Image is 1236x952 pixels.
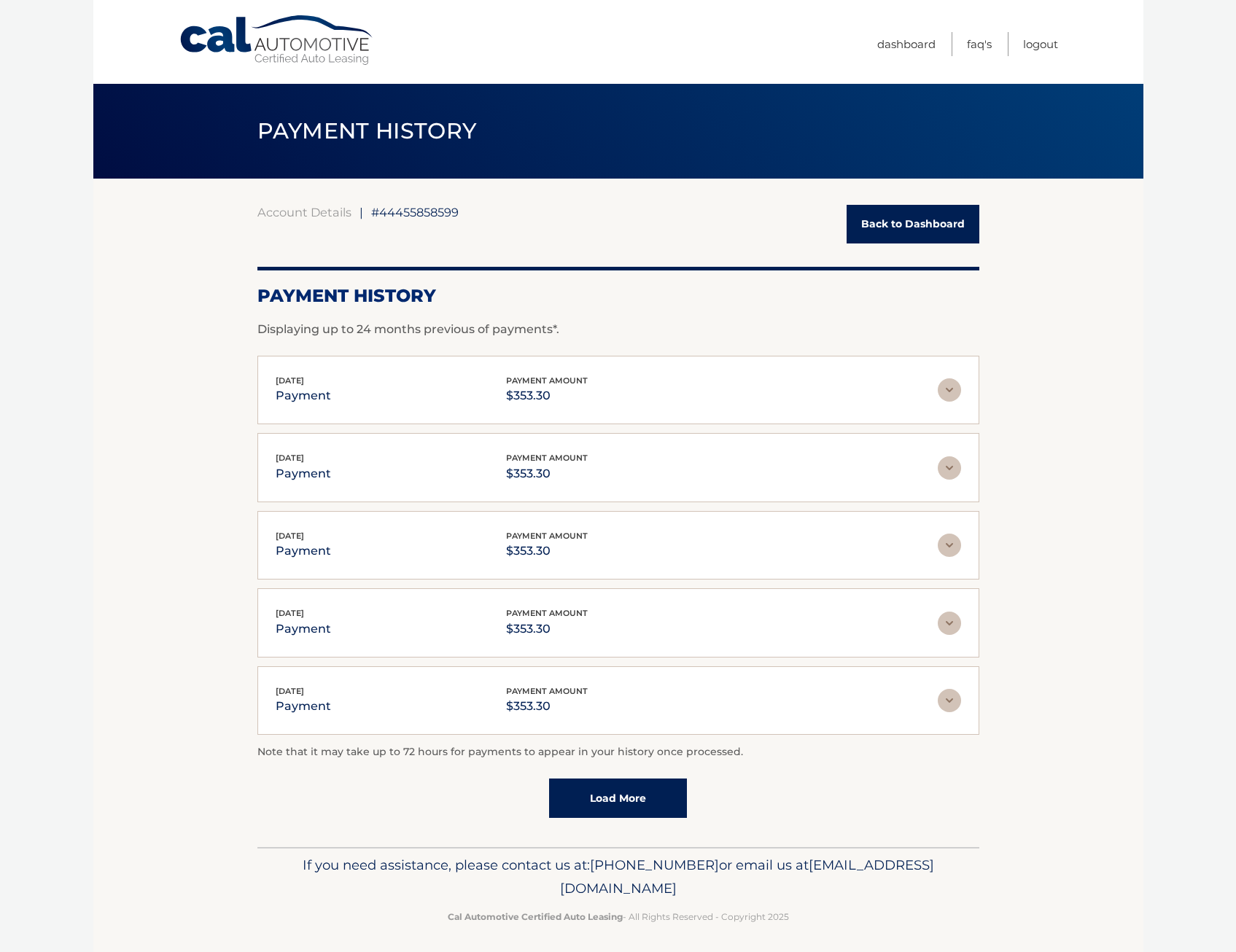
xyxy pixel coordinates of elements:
span: [DATE] [276,608,304,618]
p: payment [276,464,331,484]
img: accordion-rest.svg [938,378,961,402]
p: $353.30 [506,696,588,717]
span: [DATE] [276,375,304,386]
span: [DATE] [276,531,304,541]
p: payment [276,541,331,561]
a: Cal Automotive [179,15,376,66]
p: payment [276,619,331,639]
span: [DATE] [276,453,304,463]
img: accordion-rest.svg [938,612,961,635]
p: payment [276,386,331,406]
h2: Payment History [257,285,979,307]
span: payment amount [506,453,588,463]
span: [EMAIL_ADDRESS][DOMAIN_NAME] [560,857,934,897]
a: Logout [1023,32,1058,56]
span: | [359,205,363,219]
span: payment amount [506,686,588,696]
p: $353.30 [506,386,588,406]
a: Account Details [257,205,351,219]
span: payment amount [506,375,588,386]
p: If you need assistance, please contact us at: or email us at [267,854,970,900]
span: #44455858599 [371,205,459,219]
p: $353.30 [506,464,588,484]
span: [PHONE_NUMBER] [590,857,719,873]
span: payment amount [506,608,588,618]
p: Displaying up to 24 months previous of payments*. [257,321,979,338]
img: accordion-rest.svg [938,689,961,712]
a: Back to Dashboard [847,205,979,243]
p: $353.30 [506,619,588,639]
p: payment [276,696,331,717]
img: accordion-rest.svg [938,456,961,480]
a: Load More [549,779,687,818]
strong: Cal Automotive Certified Auto Leasing [448,911,623,922]
p: $353.30 [506,541,588,561]
a: Dashboard [877,32,936,56]
p: Note that it may take up to 72 hours for payments to appear in your history once processed. [257,744,979,761]
p: - All Rights Reserved - Copyright 2025 [267,909,970,924]
img: accordion-rest.svg [938,534,961,557]
span: [DATE] [276,686,304,696]
span: payment amount [506,531,588,541]
a: FAQ's [967,32,992,56]
span: PAYMENT HISTORY [257,117,477,144]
